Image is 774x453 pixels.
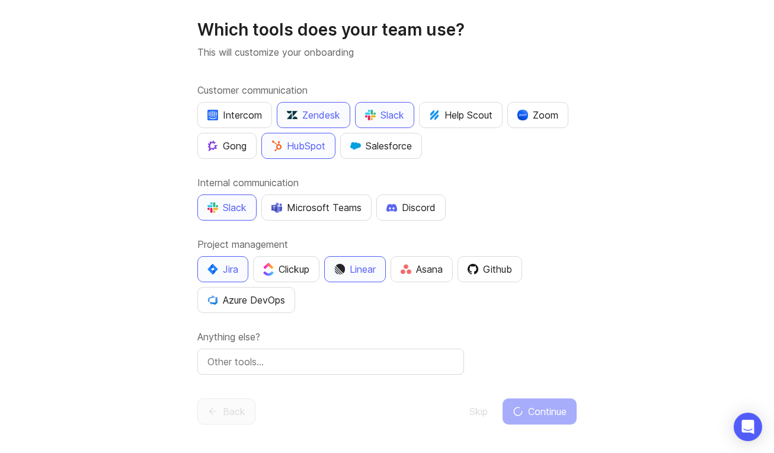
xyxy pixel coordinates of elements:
[401,264,411,275] img: Rf5nOJ4Qh9Y9HAAAAAElFTkSuQmCC
[197,19,577,40] h1: Which tools does your team use?
[197,133,257,159] button: Gong
[271,139,325,153] div: HubSpot
[334,264,345,275] img: Dm50RERGQWO2Ei1WzHVviWZlaLVriU9uRN6E+tIr91ebaDbMKKPDpFbssSuEG21dcGXkrKsuOVPwCeFJSFAIOxgiKgL2sFHRe...
[271,202,282,212] img: D0GypeOpROL5AAAAAElFTkSuQmCC
[365,108,404,122] div: Slack
[207,295,218,305] img: YKcwp4sHBXAAAAAElFTkSuQmCC
[207,108,262,122] div: Intercom
[207,110,218,120] img: eRR1duPH6fQxdnSV9IruPjCimau6md0HxlPR81SIPROHX1VjYjAN9a41AAAAAElFTkSuQmCC
[365,110,376,120] img: WIAAAAASUVORK5CYII=
[261,194,372,221] button: Microsoft Teams
[376,194,446,221] button: Discord
[287,108,340,122] div: Zendesk
[197,287,295,313] button: Azure DevOps
[401,262,443,276] div: Asana
[263,263,274,275] img: j83v6vj1tgY2AAAAABJRU5ErkJggg==
[507,102,568,128] button: Zoom
[468,264,478,275] img: 0D3hMmx1Qy4j6AAAAAElFTkSuQmCC
[386,200,436,215] div: Discord
[277,102,350,128] button: Zendesk
[207,355,454,369] input: Other tools…
[207,141,218,151] img: qKnp5cUisfhcFQGr1t296B61Fm0WkUVwBZaiVE4uNRmEGBFetJMz8xGrgPHqF1mLDIG816Xx6Jz26AFmkmT0yuOpRCAR7zRpG...
[197,102,272,128] button: Intercom
[350,141,361,151] img: GKxMRLiRsgdWqxrdBeWfGK5kaZ2alx1WifDSa2kSTsK6wyJURKhUuPoQRYzjholVGzT2A2owx2gHwZoyZHHCYJ8YNOAZj3DSg...
[197,330,577,344] label: Anything else?
[334,262,376,276] div: Linear
[271,141,282,151] img: G+3M5qq2es1si5SaumCnMN47tP1CvAZneIVX5dcx+oz+ZLhv4kfP9DwAAAABJRU5ErkJggg==
[517,108,558,122] div: Zoom
[355,102,414,128] button: Slack
[197,194,257,221] button: Slack
[197,83,577,97] label: Customer communication
[197,237,577,251] label: Project management
[207,264,218,275] img: svg+xml;base64,PHN2ZyB4bWxucz0iaHR0cDovL3d3dy53My5vcmcvMjAwMC9zdmciIHZpZXdCb3g9IjAgMCA0MC4zNDMgND...
[429,108,492,122] div: Help Scout
[207,139,247,153] div: Gong
[458,256,522,282] button: Github
[207,262,238,276] div: Jira
[207,200,247,215] div: Slack
[386,203,397,212] img: +iLplPsjzba05dttzK064pds+5E5wZnCVbuGoLvBrYdmEPrXTzGo7zG60bLEREEjvOjaG9Saez5xsOEAbxBwOP6dkea84XY9O...
[197,256,248,282] button: Jira
[207,202,218,213] img: WIAAAAASUVORK5CYII=
[468,262,512,276] div: Github
[271,200,362,215] div: Microsoft Teams
[253,256,319,282] button: Clickup
[419,102,503,128] button: Help Scout
[340,133,422,159] button: Salesforce
[391,256,453,282] button: Asana
[197,45,577,59] p: This will customize your onboarding
[734,413,762,441] div: Open Intercom Messenger
[287,110,298,120] img: UniZRqrCPz6BHUWevMzgDJ1FW4xaGg2egd7Chm8uY0Al1hkDyjqDa8Lkk0kDEdqKkBok+T4wfoD0P0o6UMciQ8AAAAASUVORK...
[261,133,335,159] button: HubSpot
[197,176,577,190] label: Internal communication
[517,110,528,120] img: xLHbn3khTPgAAAABJRU5ErkJggg==
[324,256,386,282] button: Linear
[207,293,285,307] div: Azure DevOps
[263,262,309,276] div: Clickup
[350,139,412,153] div: Salesforce
[429,110,440,120] img: kV1LT1TqjqNHPtRK7+FoaplE1qRq1yqhg056Z8K5Oc6xxgIuf0oNQ9LelJqbcyPisAf0C9LDpX5UIuAAAAAElFTkSuQmCC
